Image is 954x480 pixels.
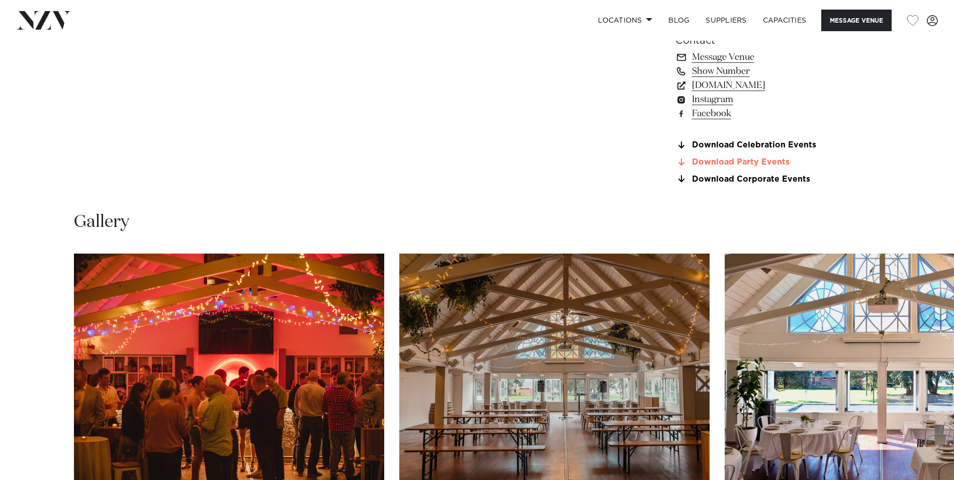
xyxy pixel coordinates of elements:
[675,50,839,64] a: Message Venue
[74,211,129,233] h2: Gallery
[675,107,839,121] a: Facebook
[675,93,839,107] a: Instagram
[675,158,839,167] a: Download Party Events
[755,10,815,31] a: Capacities
[590,10,660,31] a: Locations
[675,78,839,93] a: [DOMAIN_NAME]
[821,10,892,31] button: Message Venue
[675,64,839,78] a: Show Number
[675,175,839,184] a: Download Corporate Events
[16,11,71,29] img: nzv-logo.png
[675,141,839,150] a: Download Celebration Events
[660,10,698,31] a: BLOG
[698,10,754,31] a: SUPPLIERS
